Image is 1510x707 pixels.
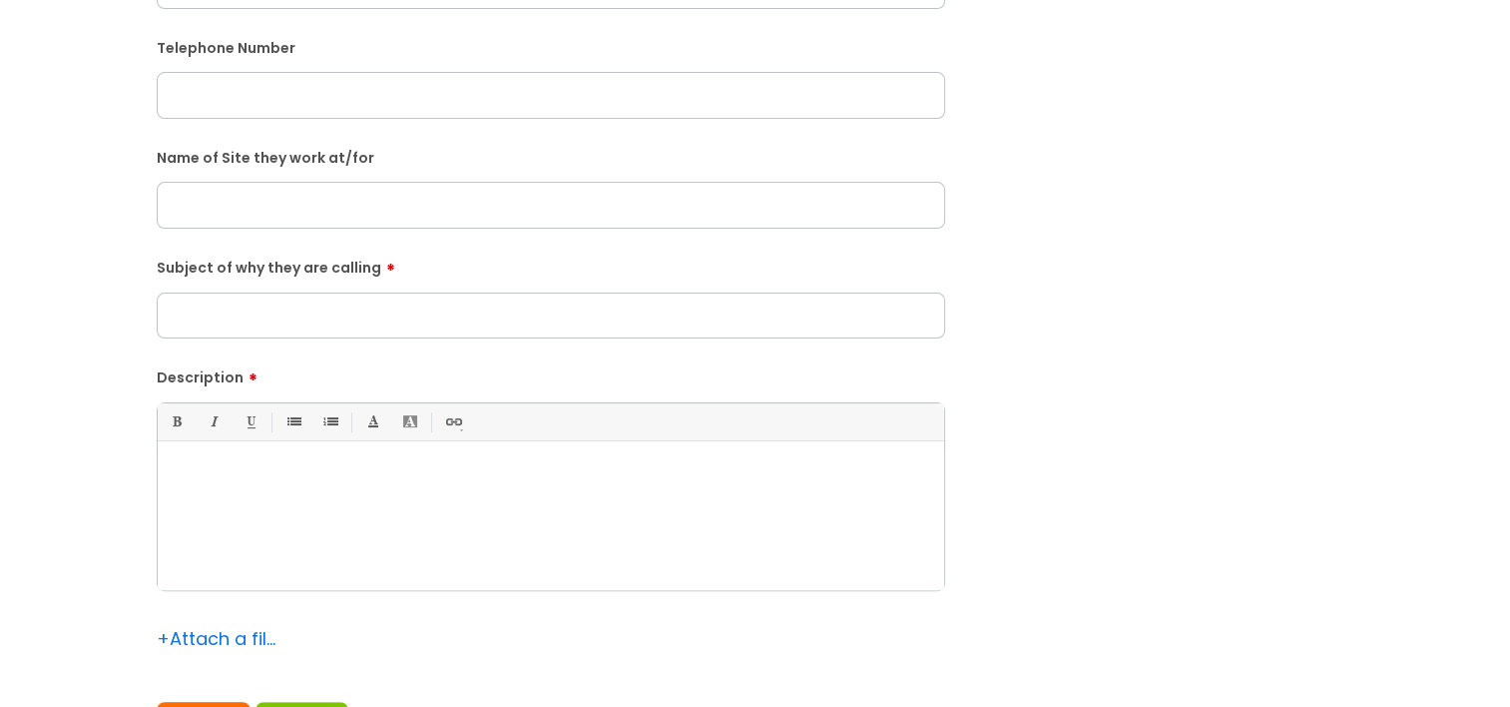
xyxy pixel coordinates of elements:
label: Subject of why they are calling [157,253,945,277]
a: Link [440,409,465,434]
label: Description [157,362,945,386]
a: Font Color [360,409,385,434]
a: • Unordered List (Ctrl-Shift-7) [280,409,305,434]
a: 1. Ordered List (Ctrl-Shift-8) [317,409,342,434]
a: Bold (Ctrl-B) [164,409,189,434]
a: Italic (Ctrl-I) [201,409,226,434]
span: + [157,626,170,651]
label: Telephone Number [157,36,945,57]
a: Back Color [397,409,422,434]
div: Attach a file [157,623,276,655]
a: Underline(Ctrl-U) [238,409,262,434]
label: Name of Site they work at/for [157,146,945,167]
